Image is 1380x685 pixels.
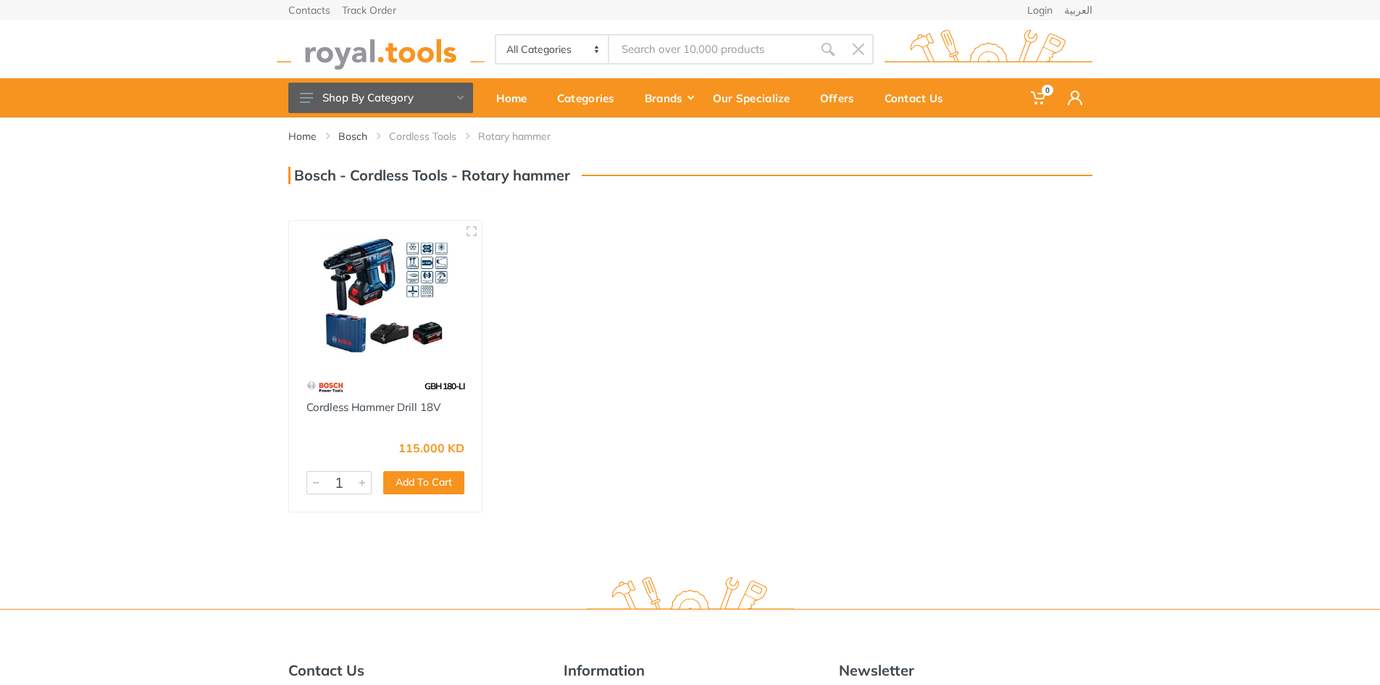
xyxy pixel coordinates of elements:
[1064,5,1092,15] a: العربية
[338,129,367,144] a: Bosch
[398,442,464,454] div: 115.000 KD
[288,129,1092,144] nav: breadcrumb
[486,83,547,113] div: Home
[564,662,817,679] h5: Information
[383,471,464,494] button: Add To Cart
[547,78,635,117] a: Categories
[288,5,330,15] a: Contacts
[874,78,963,117] a: Contact Us
[1021,78,1058,117] a: 0
[342,5,396,15] a: Track Order
[885,30,1092,70] img: royal.tools Logo
[810,83,874,113] div: Offers
[496,36,610,63] select: Category
[288,83,473,113] button: Shop By Category
[425,381,464,391] span: GBH 180-LI
[703,78,810,117] a: Our Specialize
[288,167,570,184] h3: Bosch - Cordless Tools - Rotary hammer
[306,400,440,414] a: Cordless Hammer Drill 18V
[547,83,635,113] div: Categories
[389,129,456,144] a: Cordless Tools
[635,83,703,113] div: Brands
[703,83,810,113] div: Our Specialize
[478,129,572,144] li: Rotary hammer
[1042,85,1053,96] span: 0
[288,662,542,679] h5: Contact Us
[810,78,874,117] a: Offers
[288,129,317,144] a: Home
[586,577,794,617] img: royal.tools Logo
[306,374,345,399] img: 55.webp
[302,234,469,360] img: Royal Tools - Cordless Hammer Drill 18V
[277,30,485,70] img: royal.tools Logo
[1027,5,1053,15] a: Login
[486,78,547,117] a: Home
[839,662,1092,679] h5: Newsletter
[874,83,963,113] div: Contact Us
[609,34,812,65] input: Site search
